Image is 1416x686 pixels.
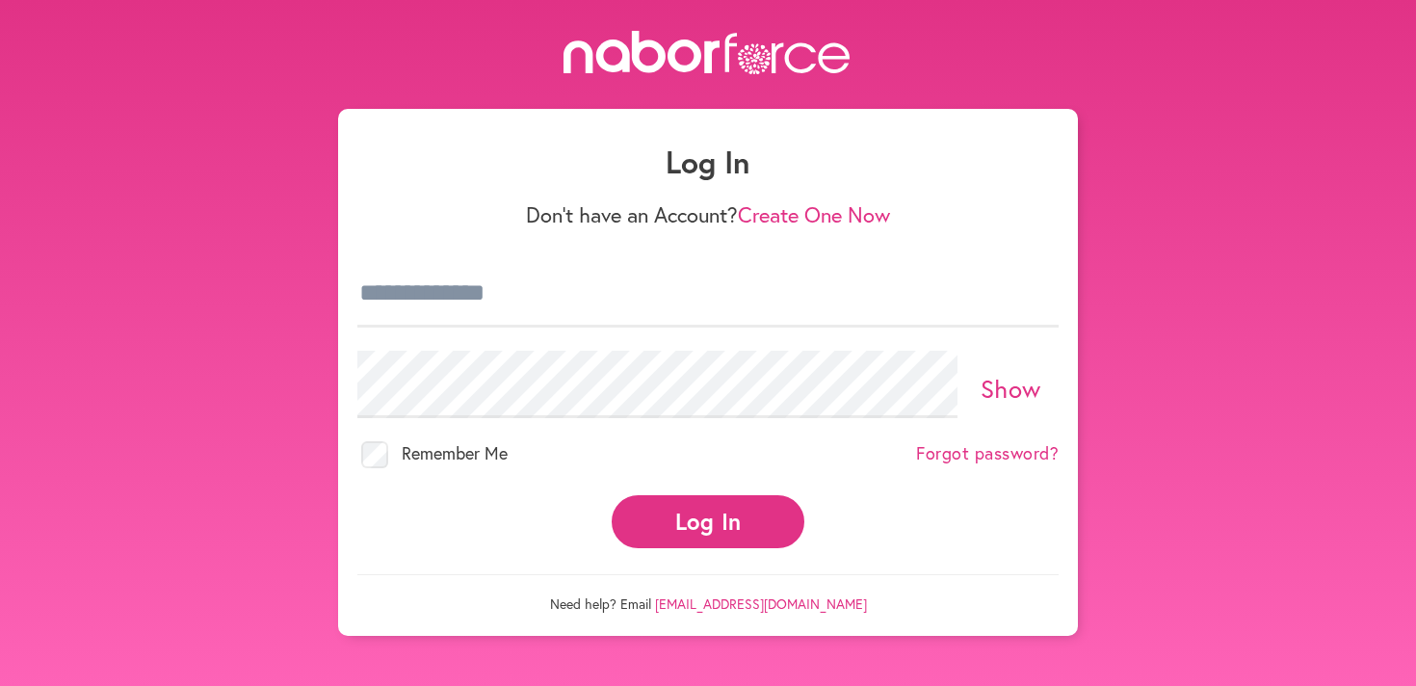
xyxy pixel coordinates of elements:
[655,594,867,613] a: [EMAIL_ADDRESS][DOMAIN_NAME]
[738,200,890,228] a: Create One Now
[981,372,1041,405] a: Show
[612,495,804,548] button: Log In
[357,144,1059,180] h1: Log In
[916,443,1059,464] a: Forgot password?
[357,202,1059,227] p: Don't have an Account?
[357,574,1059,613] p: Need help? Email
[402,441,508,464] span: Remember Me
